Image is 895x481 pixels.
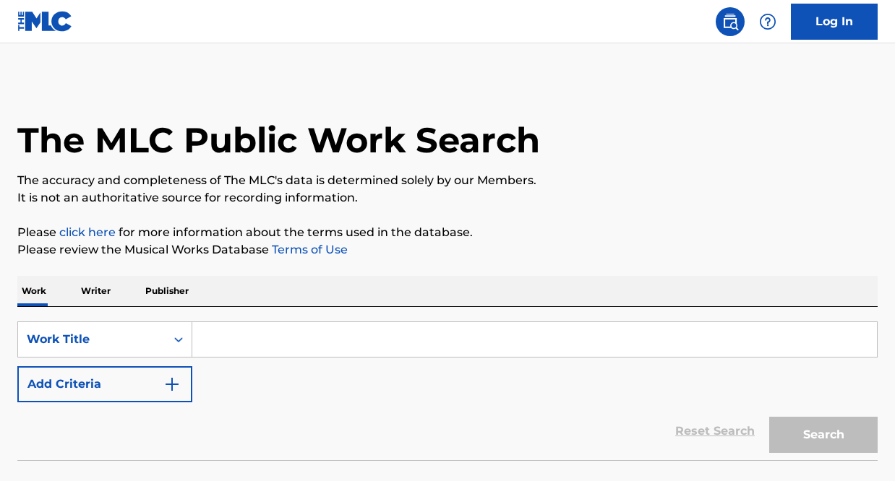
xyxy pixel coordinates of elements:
p: It is not an authoritative source for recording information. [17,189,878,207]
h1: The MLC Public Work Search [17,118,540,162]
p: The accuracy and completeness of The MLC's data is determined solely by our Members. [17,172,878,189]
a: click here [59,225,116,239]
p: Please review the Musical Works Database [17,241,878,259]
form: Search Form [17,321,878,460]
p: Work [17,276,51,306]
img: help [759,13,776,30]
div: Help [753,7,782,36]
div: Work Title [27,331,157,348]
p: Publisher [141,276,193,306]
img: MLC Logo [17,11,73,32]
p: Writer [77,276,115,306]
a: Public Search [716,7,745,36]
button: Add Criteria [17,366,192,402]
p: Please for more information about the terms used in the database. [17,224,878,241]
img: search [721,13,739,30]
img: 9d2ae6d4665cec9f34b9.svg [163,376,181,393]
a: Log In [791,4,878,40]
a: Terms of Use [269,243,348,256]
